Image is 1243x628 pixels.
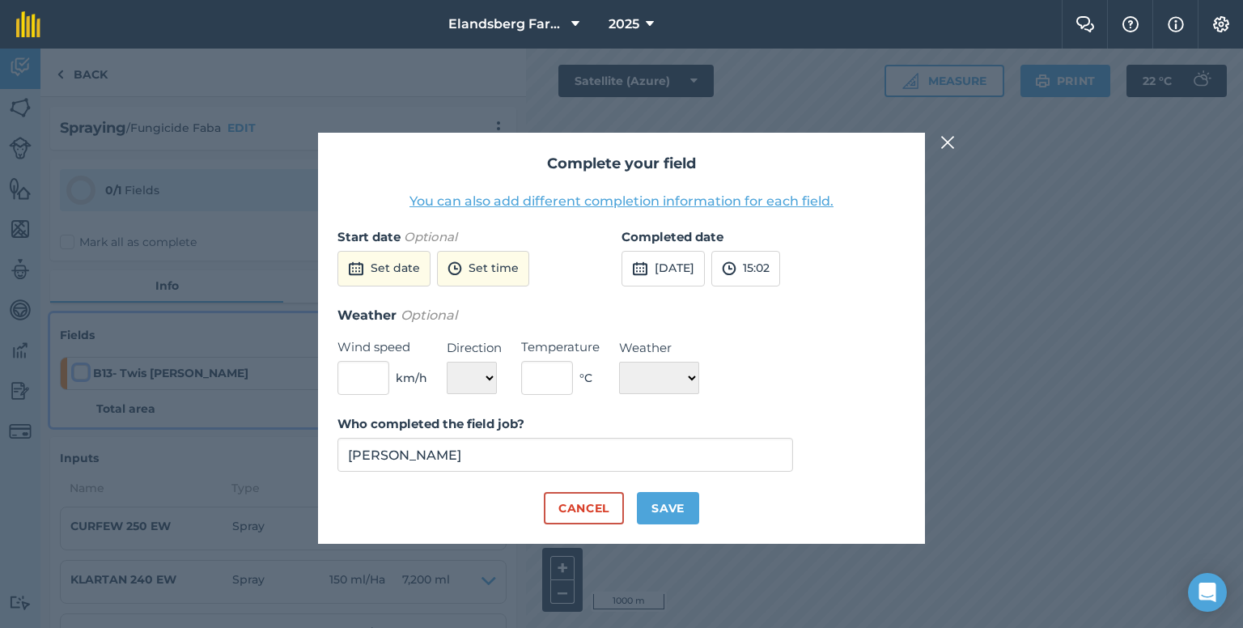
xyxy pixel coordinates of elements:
img: svg+xml;base64,PD94bWwgdmVyc2lvbj0iMS4wIiBlbmNvZGluZz0idXRmLTgiPz4KPCEtLSBHZW5lcmF0b3I6IEFkb2JlIE... [722,259,736,278]
button: Set date [337,251,431,286]
label: Temperature [521,337,600,357]
h2: Complete your field [337,152,906,176]
h3: Weather [337,305,906,326]
strong: Who completed the field job? [337,416,524,431]
span: ° C [579,369,592,387]
button: Cancel [544,492,624,524]
button: You can also add different completion information for each field. [409,192,834,211]
span: Elandsberg Farms [448,15,565,34]
em: Optional [401,308,457,323]
img: A cog icon [1211,16,1231,32]
label: Direction [447,338,502,358]
img: fieldmargin Logo [16,11,40,37]
img: Two speech bubbles overlapping with the left bubble in the forefront [1075,16,1095,32]
img: svg+xml;base64,PD94bWwgdmVyc2lvbj0iMS4wIiBlbmNvZGluZz0idXRmLTgiPz4KPCEtLSBHZW5lcmF0b3I6IEFkb2JlIE... [632,259,648,278]
img: svg+xml;base64,PHN2ZyB4bWxucz0iaHR0cDovL3d3dy53My5vcmcvMjAwMC9zdmciIHdpZHRoPSIxNyIgaGVpZ2h0PSIxNy... [1168,15,1184,34]
img: svg+xml;base64,PD94bWwgdmVyc2lvbj0iMS4wIiBlbmNvZGluZz0idXRmLTgiPz4KPCEtLSBHZW5lcmF0b3I6IEFkb2JlIE... [348,259,364,278]
img: A question mark icon [1121,16,1140,32]
span: km/h [396,369,427,387]
strong: Completed date [621,229,723,244]
label: Weather [619,338,699,358]
img: svg+xml;base64,PHN2ZyB4bWxucz0iaHR0cDovL3d3dy53My5vcmcvMjAwMC9zdmciIHdpZHRoPSIyMiIgaGVpZ2h0PSIzMC... [940,133,955,152]
button: 15:02 [711,251,780,286]
img: svg+xml;base64,PD94bWwgdmVyc2lvbj0iMS4wIiBlbmNvZGluZz0idXRmLTgiPz4KPCEtLSBHZW5lcmF0b3I6IEFkb2JlIE... [448,259,462,278]
button: Save [637,492,699,524]
label: Wind speed [337,337,427,357]
div: Open Intercom Messenger [1188,573,1227,612]
span: 2025 [609,15,639,34]
button: Set time [437,251,529,286]
em: Optional [404,229,457,244]
strong: Start date [337,229,401,244]
button: [DATE] [621,251,705,286]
